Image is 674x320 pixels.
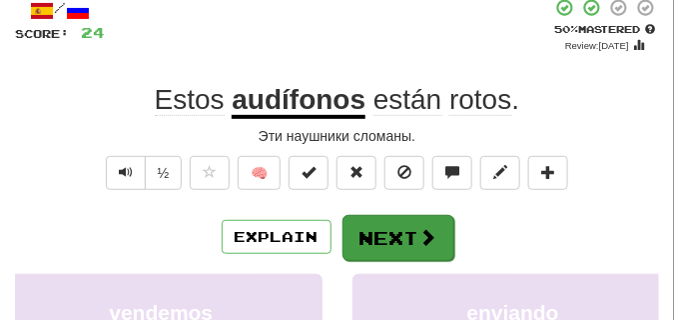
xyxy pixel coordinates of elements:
div: Text-to-speech controls [102,156,183,200]
button: Explain [222,220,332,254]
span: . [365,84,519,116]
div: Mastered [551,22,659,36]
u: audífonos [232,84,365,119]
button: Add to collection (alt+a) [528,156,568,190]
button: Discuss sentence (alt+u) [432,156,472,190]
button: Next [342,215,454,261]
button: Set this sentence to 100% Mastered (alt+m) [289,156,329,190]
button: Play sentence audio (ctl+space) [106,156,146,190]
span: están [373,84,442,116]
button: Reset to 0% Mastered (alt+r) [337,156,376,190]
button: ½ [145,156,183,190]
small: Review: [DATE] [565,40,629,51]
button: Ignore sentence (alt+i) [384,156,424,190]
button: 🧠 [238,156,281,190]
span: Score: [15,27,69,40]
span: 50 % [555,23,579,35]
button: Edit sentence (alt+d) [480,156,520,190]
span: 24 [81,24,105,41]
button: Favorite sentence (alt+f) [190,156,230,190]
div: Эти наушники сломаны. [15,126,659,146]
span: Estos [155,84,225,116]
span: rotos [449,84,511,116]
